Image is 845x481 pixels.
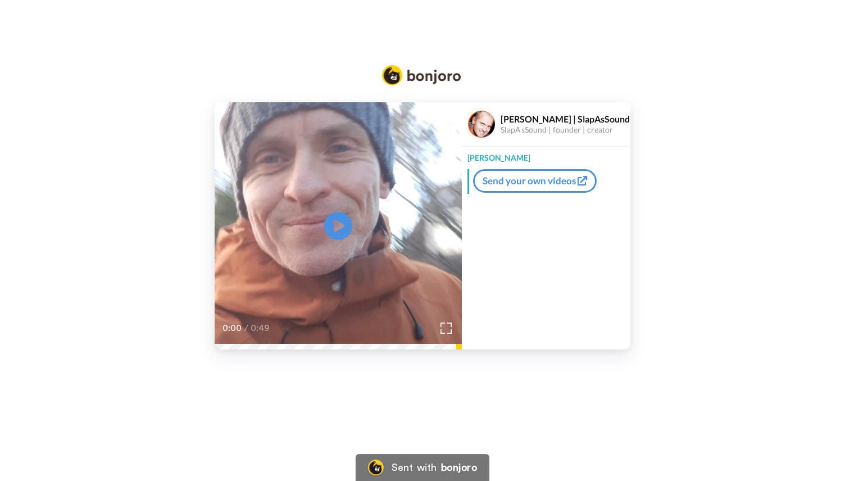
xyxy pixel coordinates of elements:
span: / [244,321,248,335]
div: [PERSON_NAME] | SlapAsSound [501,114,630,124]
span: 0:00 [222,321,242,335]
img: Profile Image [468,111,495,138]
div: SlapAsSound | founder | creator [501,125,630,135]
img: Full screen [440,323,452,334]
div: [PERSON_NAME] [462,147,630,164]
span: 0:49 [251,321,270,335]
a: Send your own videos [473,169,597,193]
img: Bonjoro Logo [382,65,461,85]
